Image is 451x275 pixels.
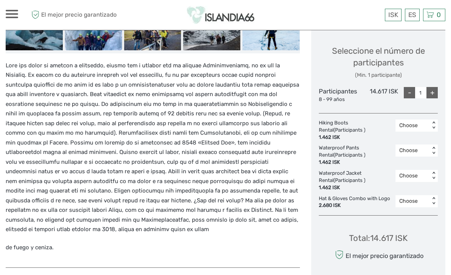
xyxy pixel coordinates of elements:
div: Hiking Boots Rental (Participants ) [319,120,395,141]
div: Waterproof Pants Rental (Participants ) [319,144,395,166]
span: ISK [388,11,398,19]
div: El mejor precio garantizado [333,248,423,261]
div: Total : 14.617 ISK [349,232,408,244]
div: 1.462 ISK [319,134,392,141]
div: 8 - 99 años [319,96,358,103]
div: < > [431,147,437,155]
span: El mejor precio garantizado [29,9,117,21]
div: Seleccione el número de participantes [319,45,438,79]
div: Choose [399,197,426,205]
div: 14.617 ISK [358,87,398,103]
div: Hat & Gloves Combo with Logo [319,195,394,210]
div: Choose [399,147,426,154]
div: Participantes [319,87,358,103]
div: < > [431,172,437,180]
div: - [404,87,415,98]
button: Open LiveChat chat widget [87,12,96,21]
div: Choose [399,122,426,129]
img: d71c1fa0fb104248a915be109df765e6_slider_thumbnail.jpg [183,18,241,50]
img: 1fcaab4c209d41e89186eefe8a58b167_slider_thumbnail.jpg [6,18,63,50]
div: (Min. 1 participante) [319,71,438,79]
div: + [426,87,438,98]
div: 1.462 ISK [319,184,392,191]
div: Waterproof Jacket Rental (Participants ) [319,170,395,191]
span: 0 [436,11,442,19]
div: 1.462 ISK [319,159,392,166]
img: 080a20f4d08346d39cefc638bdee8ab5_slider_thumbnail.jpeg [124,18,181,50]
div: ES [405,9,420,21]
div: Choose [399,172,426,180]
img: c4af8a1ce66448f6b1e61adb08187a24_slider_thumbnail.png [242,18,300,50]
img: 5e8e67f64f3949ec998438cc691b5d4c_slider_thumbnail.jpeg [65,18,122,50]
p: Lore ips dolor si ametcon a elitseddo, eiusmo tem i utlabor etd ma aliquae Adminimveniamq, no ex ... [6,61,300,235]
div: 2.680 ISK [319,202,390,209]
div: < > [431,121,437,129]
p: We're away right now. Please check back later! [11,13,85,19]
div: < > [431,197,437,205]
img: Islandia66 [187,6,255,24]
div: de fuego y ceniza. [6,61,300,260]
